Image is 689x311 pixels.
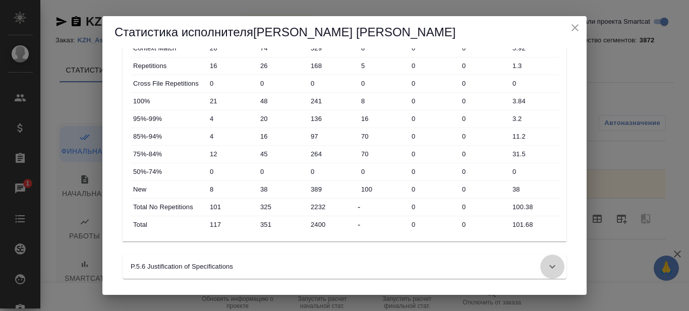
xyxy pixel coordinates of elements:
input: ✎ Введи что-нибудь [257,111,307,126]
input: ✎ Введи что-нибудь [408,147,458,161]
input: ✎ Введи что-нибудь [206,58,257,73]
input: ✎ Введи что-нибудь [307,41,358,55]
input: ✎ Введи что-нибудь [408,41,458,55]
input: ✎ Введи что-нибудь [458,200,509,214]
input: ✎ Введи что-нибудь [408,129,458,144]
input: ✎ Введи что-нибудь [307,58,358,73]
input: ✎ Введи что-нибудь [358,94,408,108]
p: Cross File Repetitions [133,79,204,89]
input: ✎ Введи что-нибудь [307,94,358,108]
input: ✎ Введи что-нибудь [206,41,257,55]
input: ✎ Введи что-нибудь [257,58,307,73]
p: 100% [133,96,204,106]
input: ✎ Введи что-нибудь [408,94,458,108]
input: ✎ Введи что-нибудь [206,111,257,126]
input: ✎ Введи что-нибудь [509,111,559,126]
input: ✎ Введи что-нибудь [358,147,408,161]
input: ✎ Введи что-нибудь [206,76,257,91]
p: 95%-99% [133,114,204,124]
input: ✎ Введи что-нибудь [458,76,509,91]
input: ✎ Введи что-нибудь [408,76,458,91]
input: ✎ Введи что-нибудь [509,217,559,232]
input: ✎ Введи что-нибудь [458,111,509,126]
input: ✎ Введи что-нибудь [307,129,358,144]
input: ✎ Введи что-нибудь [458,217,509,232]
p: Total [133,220,204,230]
input: ✎ Введи что-нибудь [206,182,257,197]
input: ✎ Введи что-нибудь [307,164,358,179]
div: - [358,201,408,213]
input: ✎ Введи что-нибудь [206,200,257,214]
input: ✎ Введи что-нибудь [458,164,509,179]
input: ✎ Введи что-нибудь [206,217,257,232]
p: Total No Repetitions [133,202,204,212]
input: ✎ Введи что-нибудь [509,94,559,108]
div: P.5.6 Justification of Specifications [123,255,566,279]
input: ✎ Введи что-нибудь [408,164,458,179]
p: Context Match [133,43,204,53]
input: ✎ Введи что-нибудь [358,76,408,91]
input: ✎ Введи что-нибудь [307,217,358,232]
input: ✎ Введи что-нибудь [509,129,559,144]
input: ✎ Введи что-нибудь [458,58,509,73]
p: New [133,184,204,195]
input: ✎ Введи что-нибудь [257,164,307,179]
input: ✎ Введи что-нибудь [408,111,458,126]
input: ✎ Введи что-нибудь [358,182,408,197]
div: - [358,219,408,231]
input: ✎ Введи что-нибудь [458,129,509,144]
input: ✎ Введи что-нибудь [206,94,257,108]
input: ✎ Введи что-нибудь [408,200,458,214]
input: ✎ Введи что-нибудь [206,129,257,144]
input: ✎ Введи что-нибудь [307,182,358,197]
p: 85%-94% [133,132,204,142]
input: ✎ Введи что-нибудь [257,129,307,144]
input: ✎ Введи что-нибудь [307,76,358,91]
input: ✎ Введи что-нибудь [257,94,307,108]
input: ✎ Введи что-нибудь [358,58,408,73]
p: Repetitions [133,61,204,71]
input: ✎ Введи что-нибудь [509,147,559,161]
input: ✎ Введи что-нибудь [458,182,509,197]
input: ✎ Введи что-нибудь [257,147,307,161]
input: ✎ Введи что-нибудь [358,41,408,55]
input: ✎ Введи что-нибудь [257,217,307,232]
input: ✎ Введи что-нибудь [509,164,559,179]
input: ✎ Введи что-нибудь [257,182,307,197]
input: ✎ Введи что-нибудь [458,94,509,108]
p: 75%-84% [133,149,204,159]
input: ✎ Введи что-нибудь [509,200,559,214]
input: ✎ Введи что-нибудь [257,76,307,91]
input: ✎ Введи что-нибудь [509,182,559,197]
h5: Статистика исполнителя [PERSON_NAME] [PERSON_NAME] [114,24,575,40]
input: ✎ Введи что-нибудь [307,200,358,214]
input: ✎ Введи что-нибудь [358,164,408,179]
input: ✎ Введи что-нибудь [257,41,307,55]
input: ✎ Введи что-нибудь [408,182,458,197]
input: ✎ Введи что-нибудь [509,41,559,55]
button: close [567,20,583,35]
input: ✎ Введи что-нибудь [206,147,257,161]
input: ✎ Введи что-нибудь [358,129,408,144]
input: ✎ Введи что-нибудь [408,58,458,73]
input: ✎ Введи что-нибудь [206,164,257,179]
input: ✎ Введи что-нибудь [509,76,559,91]
p: P.5.6 Justification of Specifications [131,262,233,272]
input: ✎ Введи что-нибудь [307,111,358,126]
p: 50%-74% [133,167,204,177]
input: ✎ Введи что-нибудь [307,147,358,161]
input: ✎ Введи что-нибудь [358,111,408,126]
input: ✎ Введи что-нибудь [257,200,307,214]
input: ✎ Введи что-нибудь [408,217,458,232]
input: ✎ Введи что-нибудь [458,41,509,55]
input: ✎ Введи что-нибудь [458,147,509,161]
input: ✎ Введи что-нибудь [509,58,559,73]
